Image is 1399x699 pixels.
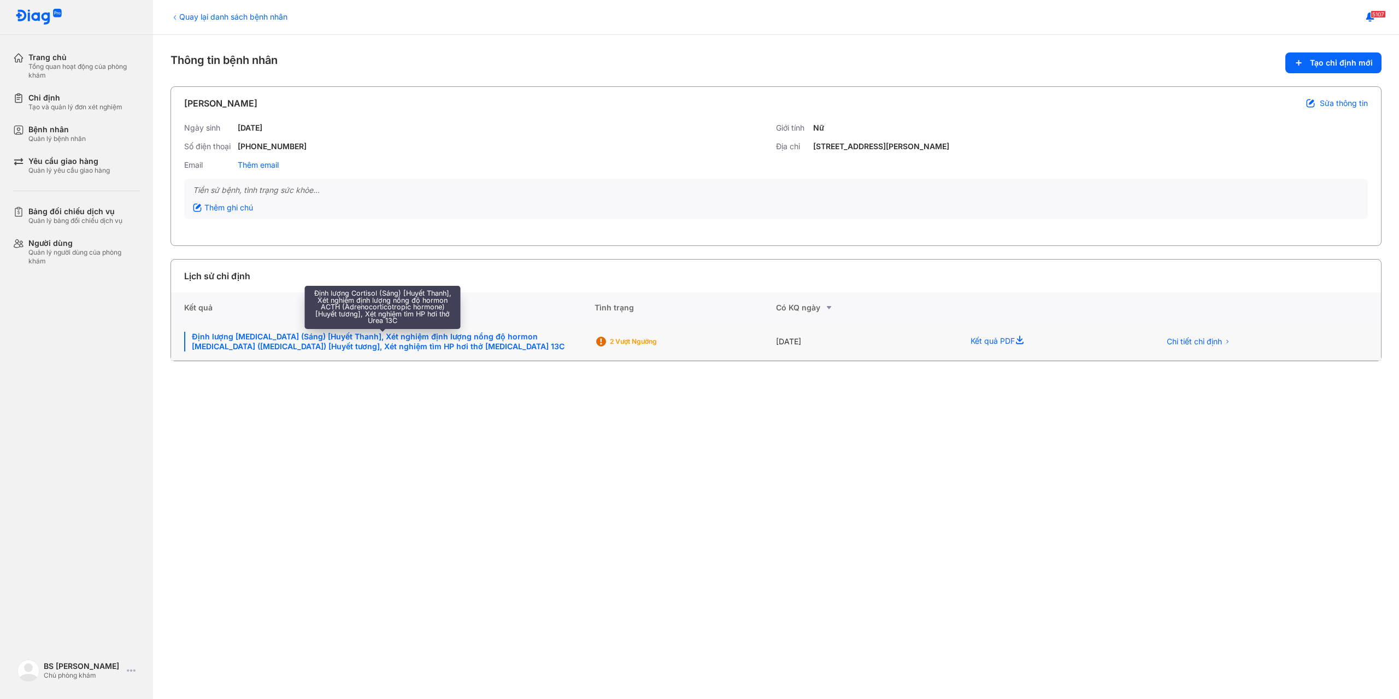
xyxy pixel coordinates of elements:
span: Tạo chỉ định mới [1310,58,1373,68]
div: Bệnh nhân [28,125,86,134]
div: Số điện thoại [184,142,233,151]
div: BS [PERSON_NAME] [44,661,122,671]
button: Tạo chỉ định mới [1285,52,1382,73]
div: Nữ [813,123,824,133]
div: Tạo và quản lý đơn xét nghiệm [28,103,122,111]
div: Thêm email [238,160,279,170]
div: Tiền sử bệnh, tình trạng sức khỏe... [193,185,1359,195]
div: [DATE] [238,123,262,133]
div: Giới tính [776,123,809,133]
div: Tình trạng [595,292,776,323]
div: Ngày sinh [184,123,233,133]
div: [STREET_ADDRESS][PERSON_NAME] [813,142,949,151]
div: Email [184,160,233,170]
div: Chủ phòng khám [44,671,122,680]
div: Thêm ghi chú [193,203,253,213]
span: Sửa thông tin [1320,98,1368,108]
div: Trang chủ [28,52,140,62]
div: [PERSON_NAME] [184,97,257,110]
div: Địa chỉ [776,142,809,151]
img: logo [17,660,39,682]
div: Quản lý người dùng của phòng khám [28,248,140,266]
div: [PHONE_NUMBER] [238,142,307,151]
button: Chi tiết chỉ định [1160,333,1237,350]
div: Có KQ ngày [776,301,957,314]
div: Quản lý bảng đối chiếu dịch vụ [28,216,122,225]
div: Định lượng [MEDICAL_DATA] (Sáng) [Huyết Thanh], Xét nghiệm định lượng nồng độ hormon [MEDICAL_DAT... [184,332,581,351]
div: 2 Vượt ngưỡng [610,337,697,346]
div: [DATE] [776,323,957,361]
div: Kết quả PDF [957,323,1147,361]
span: 5107 [1371,10,1386,18]
span: Chi tiết chỉ định [1167,337,1222,346]
div: Kết quả [171,292,595,323]
div: Bảng đối chiếu dịch vụ [28,207,122,216]
img: logo [15,9,62,26]
div: Chỉ định [28,93,122,103]
div: Quay lại danh sách bệnh nhân [171,11,287,22]
div: Tổng quan hoạt động của phòng khám [28,62,140,80]
div: Yêu cầu giao hàng [28,156,110,166]
div: Quản lý bệnh nhân [28,134,86,143]
div: Người dùng [28,238,140,248]
div: Quản lý yêu cầu giao hàng [28,166,110,175]
div: Thông tin bệnh nhân [171,52,1382,73]
div: Lịch sử chỉ định [184,269,250,283]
